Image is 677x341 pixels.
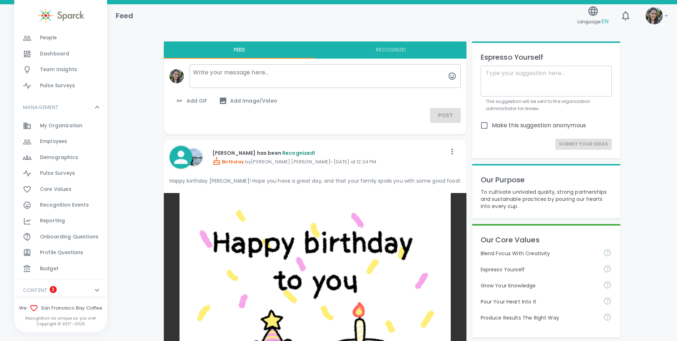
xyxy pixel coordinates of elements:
p: MANAGEMENT [23,104,59,111]
div: CONTENT2 [14,280,107,301]
span: Dashboard [40,50,69,58]
span: Language: [577,17,608,26]
img: Picture of Anna Belle Heredia [185,149,202,166]
p: To cultivate unrivaled quality, strong partnerships and sustainable practices by pouring our hear... [481,188,612,210]
a: People [14,30,107,46]
span: We San Francisco Bay Coffee [14,304,107,312]
span: My Organization [40,122,82,129]
span: Make this suggestion anonymous [492,121,586,130]
p: Produce Results The Right Way [481,314,598,321]
button: Feed [164,41,315,59]
p: Copyright © 2017 - 2025 [14,321,107,327]
p: Recognition as unique as you are! [14,315,107,321]
svg: Share your voice and your ideas [603,265,612,273]
img: Picture of Mackenzie [646,7,663,24]
p: This suggestion will be sent to the organization administrator for review. [486,98,607,112]
span: Reporting [40,217,65,224]
svg: Find success working together and doing the right thing [603,313,612,321]
span: Pulse Surveys [40,170,75,177]
span: Budget [40,265,59,272]
span: Birthday [212,158,244,165]
a: Reporting [14,213,107,229]
a: Core Values [14,182,107,197]
svg: Come to work to make a difference in your own way [603,297,612,305]
a: Demographics [14,150,107,165]
span: Recognized! [282,149,315,157]
span: EN [601,17,608,25]
p: Espresso Yourself [481,51,612,63]
p: Our Purpose [481,174,612,186]
span: 2 [50,286,57,293]
a: My Organization [14,118,107,134]
img: Sparck logo [37,7,84,24]
span: Employees [40,138,67,145]
p: [PERSON_NAME] has been [212,149,446,157]
p: Espresso Yourself [481,266,598,273]
a: Pulse Surveys [14,165,107,181]
a: Recognition Events [14,197,107,213]
div: MANAGEMENT [14,118,107,280]
span: People [40,34,57,41]
button: Recognize! [315,41,466,59]
span: Recognition Events [40,202,89,209]
h1: Feed [116,10,133,21]
span: Add Image/Video [219,97,277,105]
div: MANAGEMENT [14,97,107,118]
svg: Achieve goals today and innovate for tomorrow [603,248,612,257]
a: Sparck logo [14,7,107,24]
span: Core Values [40,186,71,193]
span: Onboarding Questions [40,233,98,241]
a: Onboarding Questions [14,229,107,245]
a: Profile Questions [14,245,107,261]
a: Budget [14,261,107,277]
span: Pulse Surveys [40,82,75,89]
p: Happy birthday [PERSON_NAME]! Hope you have a great day, and that your family spoils you with som... [170,177,461,184]
span: Add GIF [175,97,207,105]
a: Team Insights [14,62,107,78]
a: Dashboard [14,46,107,62]
p: Grow Your Knowledge [481,282,598,289]
span: Profile Questions [40,249,84,256]
div: interaction tabs [164,41,466,59]
p: Our Core Values [481,234,612,246]
a: Pulse Surveys [14,78,107,94]
span: Demographics [40,154,78,161]
p: Pour Your Heart Into It [481,298,598,305]
img: Picture of Mackenzie [170,69,184,83]
button: Language:EN [575,3,611,29]
p: by [PERSON_NAME] [PERSON_NAME] • [DATE] at 12:24 PM [212,157,446,165]
p: Blend Focus With Creativity [481,250,598,257]
p: CONTENT [23,287,47,294]
span: Team Insights [40,66,77,73]
a: Employees [14,134,107,149]
svg: Follow your curiosity and learn together [603,281,612,289]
